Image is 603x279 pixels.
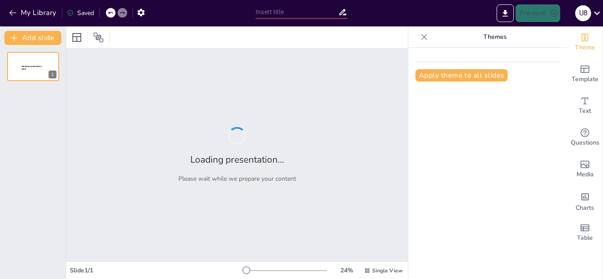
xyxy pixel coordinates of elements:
span: Text [579,106,591,116]
button: U 8 [575,4,591,22]
input: Insert title [256,6,338,19]
span: Template [572,74,599,84]
h2: Loading presentation... [190,153,284,166]
span: Single View [372,267,403,274]
span: Media [577,170,594,179]
span: Theme [575,43,595,52]
div: Add ready made slides [567,58,603,90]
div: 24 % [336,266,357,275]
div: Saved [67,9,94,17]
p: Themes [431,26,558,48]
div: 1 [49,71,57,78]
span: Position [93,32,104,43]
div: 1 [7,52,59,81]
div: Add images, graphics, shapes or video [567,153,603,185]
div: Add text boxes [567,90,603,122]
span: Questions [571,138,599,148]
span: Charts [576,203,594,213]
div: Change the overall theme [567,26,603,58]
button: Apply theme to all slides [415,69,508,82]
div: Layout [70,30,84,45]
span: Table [577,233,593,243]
button: Add slide [4,31,61,45]
div: Get real-time input from your audience [567,122,603,153]
span: Sendsteps presentation editor [22,65,41,70]
div: Add charts and graphs [567,185,603,217]
button: Present [516,4,560,22]
button: My Library [7,6,60,20]
p: Please wait while we prepare your content [178,175,296,183]
button: Export to PowerPoint [497,4,514,22]
div: U 8 [575,5,591,21]
div: Add a table [567,217,603,249]
div: Slide 1 / 1 [70,266,242,275]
